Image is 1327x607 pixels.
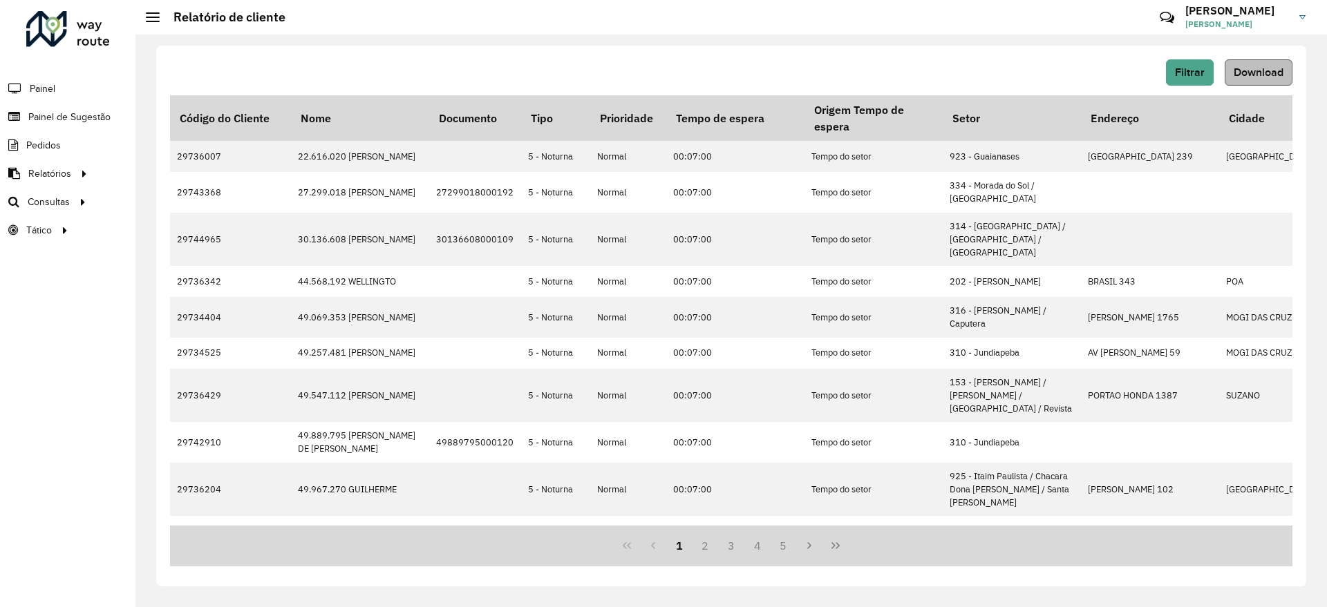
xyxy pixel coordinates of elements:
[28,195,70,209] span: Consultas
[1081,369,1219,423] td: PORTAO HONDA 1387
[521,338,590,369] td: 5 - Noturna
[943,516,1081,547] td: 203 - [GEOGRAPHIC_DATA]
[291,463,429,517] td: 49.967.270 GUILHERME
[170,369,291,423] td: 29736429
[666,297,804,337] td: 00:07:00
[666,338,804,369] td: 00:07:00
[291,266,429,297] td: 44.568.192 WELLINGTO
[170,516,291,547] td: 29735607
[170,213,291,267] td: 29744965
[26,138,61,153] span: Pedidos
[291,172,429,212] td: 27.299.018 [PERSON_NAME]
[170,95,291,141] th: Código do Cliente
[666,532,693,559] button: 1
[666,141,804,172] td: 00:07:00
[804,172,943,212] td: Tempo do setor
[590,266,666,297] td: Normal
[521,422,590,462] td: 5 - Noturna
[521,172,590,212] td: 5 - Noturna
[943,141,1081,172] td: 923 - Guaianases
[160,10,285,25] h2: Relatório de cliente
[521,463,590,517] td: 5 - Noturna
[590,297,666,337] td: Normal
[28,110,111,124] span: Painel de Sugestão
[291,338,429,369] td: 49.257.481 [PERSON_NAME]
[804,266,943,297] td: Tempo do setor
[590,338,666,369] td: Normal
[170,172,291,212] td: 29743368
[170,422,291,462] td: 29742910
[429,172,521,212] td: 27299018000192
[1185,4,1289,17] h3: [PERSON_NAME]
[521,516,590,547] td: 5 - Noturna
[521,141,590,172] td: 5 - Noturna
[170,338,291,369] td: 29734525
[943,463,1081,517] td: 925 - Itaim Paulista / Chacara Dona [PERSON_NAME] / Santa [PERSON_NAME]
[28,166,71,181] span: Relatórios
[1081,141,1219,172] td: [GEOGRAPHIC_DATA] 239
[666,422,804,462] td: 00:07:00
[521,297,590,337] td: 5 - Noturna
[771,532,797,559] button: 5
[943,266,1081,297] td: 202 - [PERSON_NAME]
[590,141,666,172] td: Normal
[1234,66,1283,78] span: Download
[291,422,429,462] td: 49.889.795 [PERSON_NAME] DE [PERSON_NAME]
[1152,3,1182,32] a: Contato Rápido
[804,369,943,423] td: Tempo do setor
[1081,463,1219,517] td: [PERSON_NAME] 102
[590,95,666,141] th: Prioridade
[429,213,521,267] td: 30136608000109
[943,422,1081,462] td: 310 - Jundiapeba
[590,422,666,462] td: Normal
[666,463,804,517] td: 00:07:00
[804,297,943,337] td: Tempo do setor
[666,369,804,423] td: 00:07:00
[666,172,804,212] td: 00:07:00
[1081,95,1219,141] th: Endereço
[943,213,1081,267] td: 314 - [GEOGRAPHIC_DATA] / [GEOGRAPHIC_DATA] / [GEOGRAPHIC_DATA]
[943,297,1081,337] td: 316 - [PERSON_NAME] / Caputera
[796,532,822,559] button: Next Page
[666,95,804,141] th: Tempo de espera
[590,463,666,517] td: Normal
[804,463,943,517] td: Tempo do setor
[804,516,943,547] td: Tempo do setor
[170,266,291,297] td: 29736342
[943,95,1081,141] th: Setor
[1081,297,1219,337] td: [PERSON_NAME] 1765
[943,369,1081,423] td: 153 - [PERSON_NAME] / [PERSON_NAME] / [GEOGRAPHIC_DATA] / Revista
[692,532,718,559] button: 2
[521,95,590,141] th: Tipo
[26,223,52,238] span: Tático
[1166,59,1214,86] button: Filtrar
[1081,516,1219,547] td: DOS SABIAS 224
[822,532,849,559] button: Last Page
[1225,59,1292,86] button: Download
[170,297,291,337] td: 29734404
[521,213,590,267] td: 5 - Noturna
[943,172,1081,212] td: 334 - Morada do Sol / [GEOGRAPHIC_DATA]
[291,516,429,547] td: 50.025.452 [PERSON_NAME]
[291,95,429,141] th: Nome
[170,463,291,517] td: 29736204
[804,95,943,141] th: Origem Tempo de espera
[804,422,943,462] td: Tempo do setor
[291,213,429,267] td: 30.136.608 [PERSON_NAME]
[804,141,943,172] td: Tempo do setor
[744,532,771,559] button: 4
[666,266,804,297] td: 00:07:00
[804,213,943,267] td: Tempo do setor
[429,95,521,141] th: Documento
[1081,338,1219,369] td: AV [PERSON_NAME] 59
[1175,66,1205,78] span: Filtrar
[170,141,291,172] td: 29736007
[521,266,590,297] td: 5 - Noturna
[30,81,55,96] span: Painel
[718,532,744,559] button: 3
[943,338,1081,369] td: 310 - Jundiapeba
[291,141,429,172] td: 22.616.020 [PERSON_NAME]
[291,369,429,423] td: 49.547.112 [PERSON_NAME]
[1081,266,1219,297] td: BRASIL 343
[429,422,521,462] td: 49889795000120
